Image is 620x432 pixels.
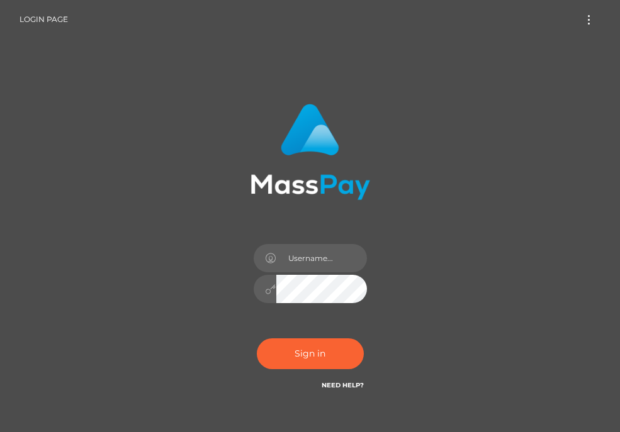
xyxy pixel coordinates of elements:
button: Sign in [257,338,364,369]
button: Toggle navigation [577,11,600,28]
img: MassPay Login [251,104,370,200]
a: Need Help? [322,381,364,389]
a: Login Page [20,6,68,33]
input: Username... [276,244,367,272]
